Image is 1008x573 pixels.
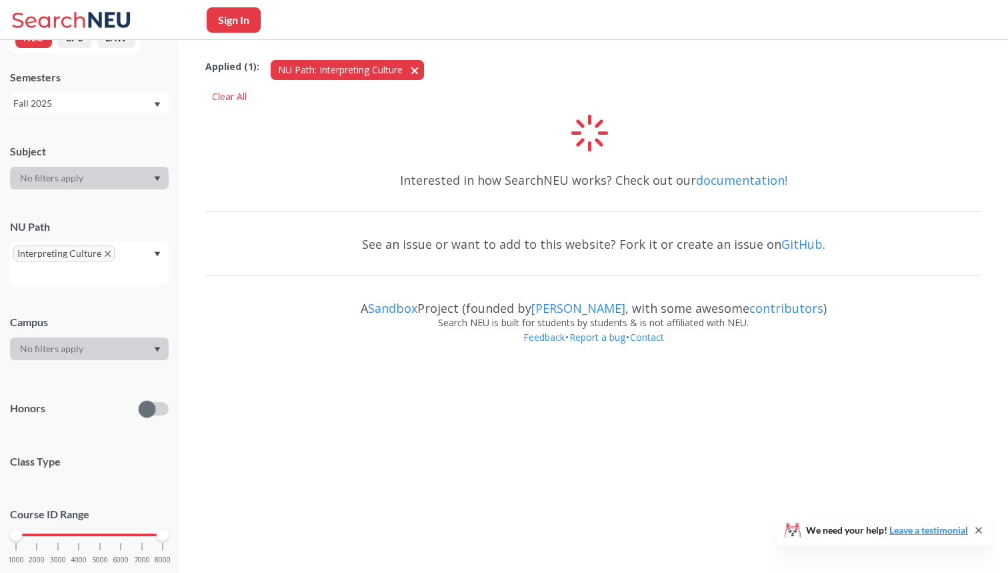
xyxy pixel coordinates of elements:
span: 5000 [92,556,108,564]
span: 3000 [50,556,66,564]
span: Applied ( 1 ): [205,59,259,74]
span: 7000 [134,556,150,564]
div: Interpreting CultureX to remove pillDropdown arrow [10,242,169,285]
a: Leave a testimonial [889,524,968,536]
svg: Dropdown arrow [154,102,161,107]
a: contributors [749,300,823,316]
button: NU Path: Interpreting Culture [271,60,424,80]
div: Fall 2025Dropdown arrow [10,93,169,114]
a: documentation! [696,172,787,188]
div: Interested in how SearchNEU works? Check out our [205,161,981,199]
button: Sign In [207,7,261,33]
a: [PERSON_NAME] [531,300,625,316]
span: 6000 [113,556,129,564]
span: We need your help! [806,526,968,535]
a: GitHub [781,236,823,252]
span: 4000 [71,556,87,564]
div: Clear All [205,87,253,107]
svg: X to remove pill [105,251,111,257]
span: Class Type [10,454,169,469]
span: 2000 [29,556,45,564]
p: Course ID Range [10,507,169,522]
div: Semesters [10,70,169,85]
div: Search NEU is built for students by students & is not affiliated with NEU. [205,316,981,330]
span: 8000 [155,556,171,564]
div: • • [205,330,981,365]
svg: Dropdown arrow [154,176,161,181]
div: A Project (founded by , with some awesome ) [205,289,981,316]
svg: Dropdown arrow [154,347,161,352]
span: 1000 [8,556,24,564]
p: Honors [10,401,45,416]
div: Fall 2025 [13,96,153,111]
div: Dropdown arrow [10,167,169,189]
a: Sandbox [368,300,417,316]
a: Report a bug [569,331,626,344]
div: Campus [10,315,169,330]
span: NU Path: Interpreting Culture [278,63,403,76]
div: Subject [10,144,169,159]
div: Dropdown arrow [10,338,169,360]
div: See an issue or want to add to this website? Fork it or create an issue on . [205,225,981,263]
div: NU Path [10,219,169,234]
svg: Dropdown arrow [154,251,161,257]
a: Feedback [523,331,565,344]
a: Contact [629,331,665,344]
span: Interpreting CultureX to remove pill [13,245,115,261]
